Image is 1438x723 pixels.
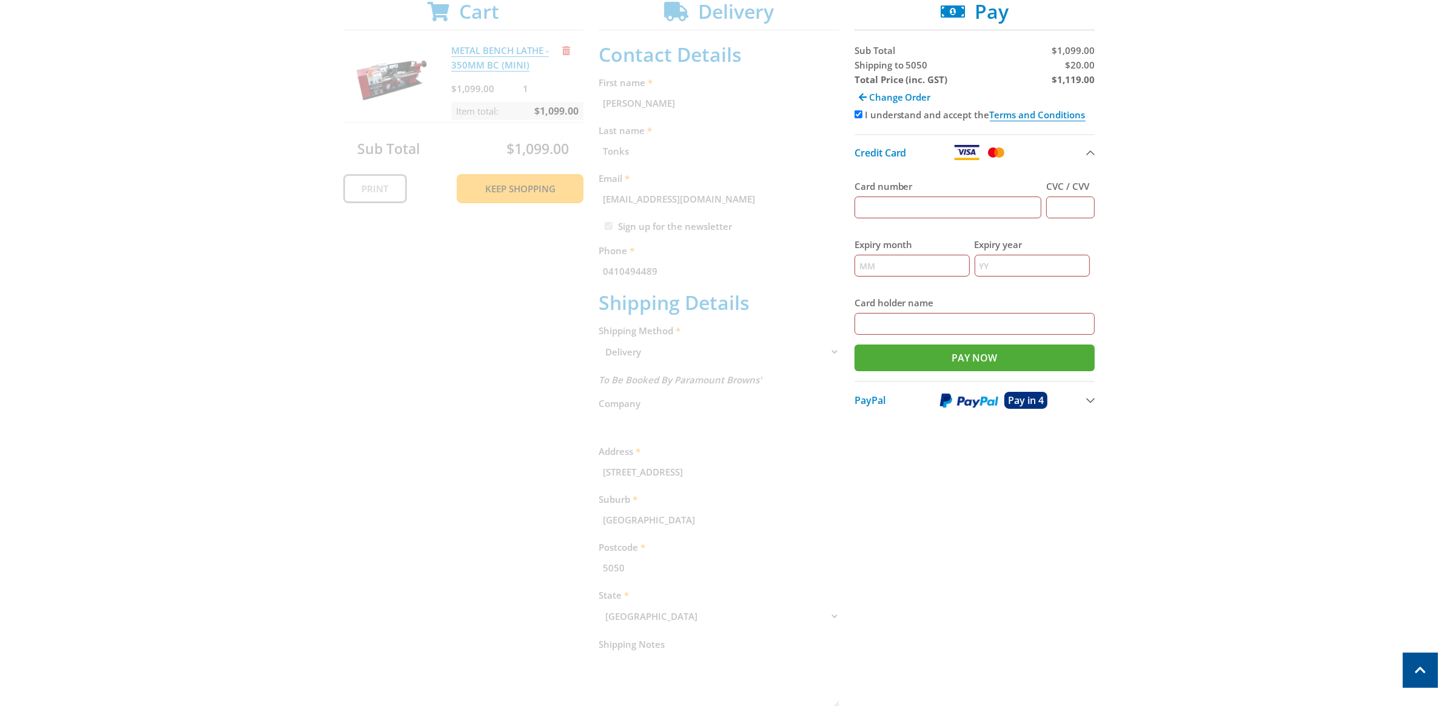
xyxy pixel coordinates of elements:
[855,295,1095,310] label: Card holder name
[865,109,1086,121] label: I understand and accept the
[1052,73,1095,86] strong: $1,119.00
[855,255,970,277] input: MM
[940,393,998,408] img: PayPal
[953,145,980,160] img: Visa
[855,110,862,118] input: Please accept the terms and conditions.
[855,59,928,71] span: Shipping to 5050
[975,237,1090,252] label: Expiry year
[855,87,935,107] a: Change Order
[1052,44,1095,56] span: $1,099.00
[869,91,931,103] span: Change Order
[1065,59,1095,71] span: $20.00
[855,73,948,86] strong: Total Price (inc. GST)
[855,345,1095,371] input: Pay Now
[1046,179,1095,193] label: CVC / CVV
[986,145,1007,160] img: Mastercard
[990,109,1086,121] a: Terms and Conditions
[855,179,1042,193] label: Card number
[855,134,1095,170] button: Credit Card
[855,381,1095,419] button: PayPal Pay in 4
[855,44,895,56] span: Sub Total
[975,255,1090,277] input: YY
[1008,394,1044,407] span: Pay in 4
[855,237,970,252] label: Expiry month
[855,146,907,160] span: Credit Card
[855,394,885,407] span: PayPal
